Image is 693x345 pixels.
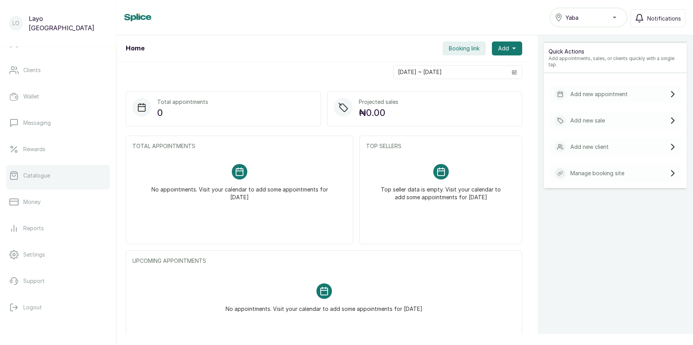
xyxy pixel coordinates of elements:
h1: Home [126,44,144,53]
p: LO [12,19,19,27]
a: Reports [6,217,110,239]
p: ₦0.00 [359,106,398,120]
p: Add appointments, sales, or clients quickly with a single tap. [549,55,682,68]
p: Logout [23,304,42,311]
p: Wallet [23,93,39,100]
p: Clients [23,66,41,74]
p: TOTAL APPOINTMENTS [132,142,347,150]
a: Clients [6,59,110,81]
p: No appointments. Visit your calendar to add some appointments for [DATE] [226,299,422,313]
button: Logout [6,297,110,318]
p: Add new appointment [570,90,628,98]
p: Messaging [23,119,51,127]
button: Yaba [550,8,627,27]
span: Booking link [449,45,479,52]
p: UPCOMING APPOINTMENTS [132,257,516,265]
p: Add new sale [570,117,605,124]
p: TOP SELLERS [366,142,516,150]
p: Support [23,277,45,285]
p: Money [23,198,41,206]
a: Rewards [6,138,110,160]
button: Notifications [630,9,685,27]
a: Money [6,191,110,213]
p: Total appointments [157,98,208,106]
a: Messaging [6,112,110,134]
a: Wallet [6,86,110,107]
button: Booking link [443,41,486,55]
p: Catalogue [23,172,50,179]
span: Notifications [647,14,681,22]
svg: calendar [512,69,517,75]
p: Manage booking site [570,169,624,177]
p: Projected sales [359,98,398,106]
a: Support [6,270,110,292]
a: Settings [6,244,110,266]
p: 0 [157,106,208,120]
p: Top seller data is empty. Visit your calendar to add some appointments for [DATE] [375,179,506,201]
span: Add [498,45,509,52]
span: Yaba [566,14,578,22]
p: Add new client [570,143,609,151]
p: Layo [GEOGRAPHIC_DATA] [29,14,107,33]
p: Settings [23,251,45,259]
p: Quick Actions [549,48,682,55]
p: No appointments. Visit your calendar to add some appointments for [DATE] [142,179,337,201]
a: Catalogue [6,165,110,186]
p: Reports [23,224,44,232]
button: Add [492,41,522,55]
input: Select date [394,66,507,79]
p: Rewards [23,145,45,153]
